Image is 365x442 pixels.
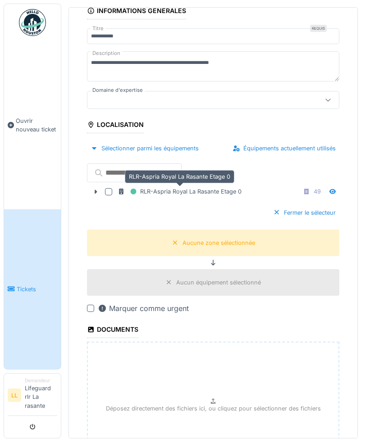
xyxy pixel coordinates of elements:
[8,377,57,416] a: LL DemandeurLifeguard rlr La rasante
[16,117,57,134] span: Ouvrir nouveau ticket
[182,239,255,247] div: Aucune zone sélectionnée
[87,4,186,19] div: Informations générales
[25,377,57,414] li: Lifeguard rlr La rasante
[310,25,327,32] div: Requis
[4,41,61,209] a: Ouvrir nouveau ticket
[91,48,122,59] label: Description
[91,25,105,32] label: Titre
[118,186,242,197] div: RLR-Aspria Royal La Rasante Etage 0
[25,377,57,384] div: Demandeur
[87,118,144,133] div: Localisation
[87,142,202,154] div: Sélectionner parmi les équipements
[98,303,189,314] div: Marquer comme urgent
[19,9,46,36] img: Badge_color-CXgf-gQk.svg
[106,404,321,413] p: Déposez directement des fichiers ici, ou cliquez pour sélectionner des fichiers
[269,207,339,219] div: Fermer le sélecteur
[4,209,61,369] a: Tickets
[91,86,145,94] label: Domaine d'expertise
[176,278,261,287] div: Aucun équipement sélectionné
[229,142,339,154] div: Équipements actuellement utilisés
[17,285,57,293] span: Tickets
[87,323,138,338] div: Documents
[8,388,21,402] li: LL
[125,170,234,183] div: RLR-Aspria Royal La Rasante Etage 0
[314,187,321,196] div: 49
